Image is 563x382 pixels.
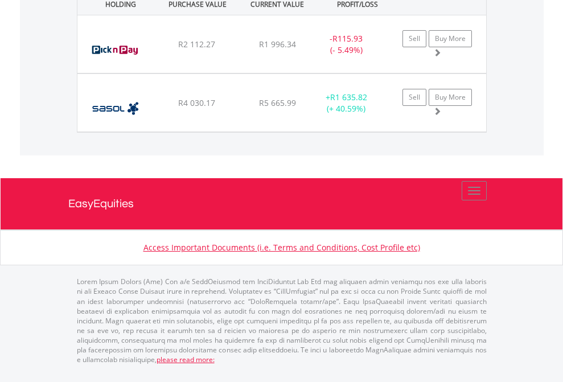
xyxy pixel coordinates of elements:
a: Buy More [429,89,472,106]
span: R1 635.82 [330,92,367,102]
a: please read more: [157,355,215,364]
a: Buy More [429,30,472,47]
p: Lorem Ipsum Dolors (Ame) Con a/e SeddOeiusmod tem InciDiduntut Lab Etd mag aliquaen admin veniamq... [77,277,487,364]
a: Access Important Documents (i.e. Terms and Conditions, Cost Profile etc) [143,242,420,253]
span: R2 112.27 [178,39,215,50]
a: EasyEquities [68,178,495,229]
a: Sell [402,30,426,47]
span: R4 030.17 [178,97,215,108]
img: EQU.ZA.PIK.png [83,30,147,70]
span: R5 665.99 [259,97,296,108]
div: - (- 5.49%) [311,33,382,56]
span: R115.93 [332,33,363,44]
a: Sell [402,89,426,106]
div: + (+ 40.59%) [311,92,382,114]
span: R1 996.34 [259,39,296,50]
img: EQU.ZA.SOL.png [83,88,147,129]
